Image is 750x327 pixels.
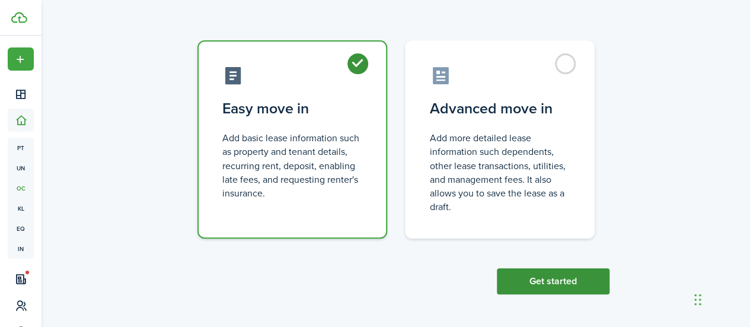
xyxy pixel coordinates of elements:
control-radio-card-description: Add basic lease information such as property and tenant details, recurring rent, deposit, enablin... [222,131,362,200]
iframe: Chat Widget [691,270,750,327]
control-radio-card-title: Easy move in [222,98,362,119]
button: Get started [497,268,609,294]
button: Open menu [8,47,34,71]
a: eq [8,218,34,239]
a: kl [8,198,34,218]
div: Drag [694,282,701,318]
control-radio-card-title: Advanced move in [430,98,570,119]
a: un [8,158,34,178]
img: TenantCloud [11,12,27,23]
a: oc [8,178,34,198]
a: in [8,239,34,259]
control-radio-card-description: Add more detailed lease information such dependents, other lease transactions, utilities, and man... [430,131,570,214]
a: pt [8,138,34,158]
